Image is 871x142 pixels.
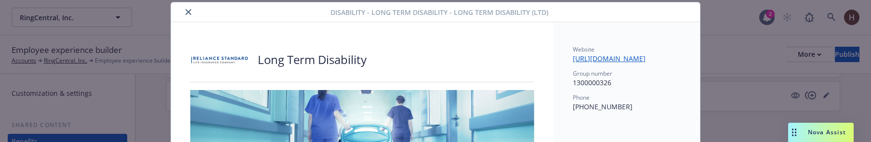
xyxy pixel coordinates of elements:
p: [PHONE_NUMBER] [573,102,681,112]
button: Nova Assist [788,123,854,142]
p: Long Term Disability [258,52,367,68]
button: close [183,6,194,18]
img: Reliance Standard Life Insurance Company [190,45,248,74]
div: Drag to move [788,123,800,142]
span: Website [573,45,594,53]
span: Disability - Long Term Disability - Long Term Disability (LTD) [330,7,548,17]
span: Phone [573,93,590,102]
span: Nova Assist [808,128,846,136]
span: Group number [573,69,612,77]
p: 1300000326 [573,77,681,88]
a: [URL][DOMAIN_NAME] [573,54,653,63]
